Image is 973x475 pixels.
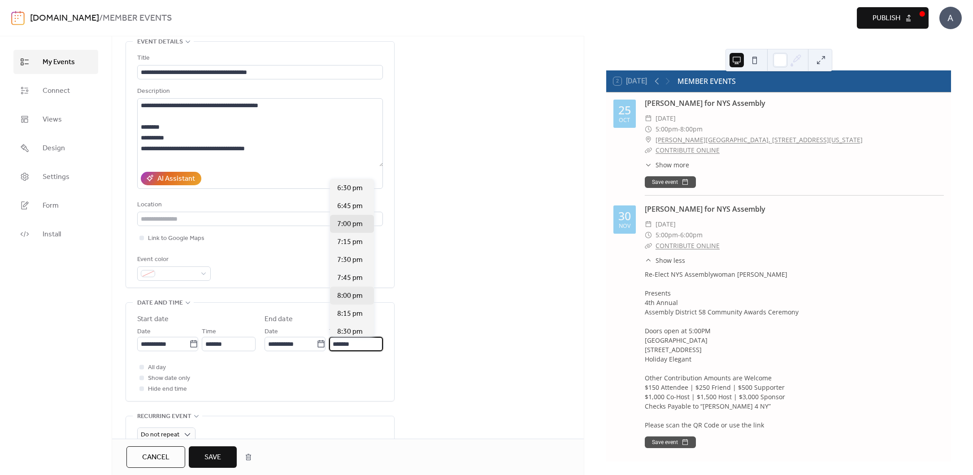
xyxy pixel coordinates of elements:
[337,273,363,283] span: 7:45 pm
[137,254,209,265] div: Event color
[645,113,652,124] div: ​
[645,256,685,265] button: ​Show less
[103,10,172,27] b: MEMBER EVENTS
[137,37,183,48] span: Event details
[337,237,363,248] span: 7:15 pm
[202,327,216,337] span: Time
[137,86,381,97] div: Description
[337,255,363,266] span: 7:30 pm
[645,270,944,430] div: Re-Elect NYS Assemblywoman [PERSON_NAME] Presents 4th Annual Assembly District 58 Community Award...
[126,446,185,468] button: Cancel
[645,204,765,214] a: [PERSON_NAME] for NYS Assembly
[337,183,363,194] span: 6:30 pm
[43,143,65,154] span: Design
[141,429,179,441] span: Do not repeat
[619,223,630,229] div: Nov
[13,193,98,218] a: Form
[857,7,929,29] button: Publish
[337,201,363,212] span: 6:45 pm
[618,210,631,222] div: 30
[13,165,98,189] a: Settings
[43,229,61,240] span: Install
[141,172,201,185] button: AI Assistant
[43,172,69,183] span: Settings
[656,160,689,170] span: Show more
[656,146,720,154] a: CONTRIBUTE ONLINE
[13,50,98,74] a: My Events
[873,13,900,24] span: Publish
[337,219,363,230] span: 7:00 pm
[337,291,363,301] span: 8:00 pm
[148,384,187,395] span: Hide end time
[13,222,98,246] a: Install
[680,124,703,135] span: 8:00pm
[337,327,363,337] span: 8:30 pm
[329,327,343,337] span: Time
[645,240,652,251] div: ​
[13,107,98,131] a: Views
[618,105,631,116] div: 25
[43,86,70,96] span: Connect
[43,114,62,125] span: Views
[137,200,381,210] div: Location
[99,10,103,27] b: /
[939,7,962,29] div: A
[656,230,678,240] span: 5:00pm
[645,230,652,240] div: ​
[265,327,278,337] span: Date
[656,241,720,250] a: CONTRIBUTE ONLINE
[137,327,151,337] span: Date
[137,314,169,325] div: Start date
[656,124,678,135] span: 5:00pm
[678,76,736,87] div: MEMBER EVENTS
[645,256,652,265] div: ​
[645,124,652,135] div: ​
[157,174,195,184] div: AI Assistant
[645,145,652,156] div: ​
[43,200,59,211] span: Form
[30,10,99,27] a: [DOMAIN_NAME]
[204,452,221,463] span: Save
[13,136,98,160] a: Design
[656,256,685,265] span: Show less
[645,219,652,230] div: ​
[645,160,652,170] div: ​
[619,118,630,123] div: Oct
[678,124,680,135] span: -
[645,135,652,145] div: ​
[656,219,676,230] span: [DATE]
[148,373,190,384] span: Show date only
[337,309,363,319] span: 8:15 pm
[265,314,293,325] div: End date
[142,452,169,463] span: Cancel
[656,135,863,145] a: [PERSON_NAME][GEOGRAPHIC_DATA], [STREET_ADDRESS][US_STATE]
[137,298,183,309] span: Date and time
[43,57,75,68] span: My Events
[656,113,676,124] span: [DATE]
[645,436,696,448] button: Save event
[678,230,680,240] span: -
[645,98,765,108] a: [PERSON_NAME] for NYS Assembly
[137,53,381,64] div: Title
[148,233,204,244] span: Link to Google Maps
[645,176,696,188] button: Save event
[680,230,703,240] span: 6:00pm
[13,78,98,103] a: Connect
[148,362,166,373] span: All day
[11,11,25,25] img: logo
[137,411,191,422] span: Recurring event
[189,446,237,468] button: Save
[645,160,689,170] button: ​Show more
